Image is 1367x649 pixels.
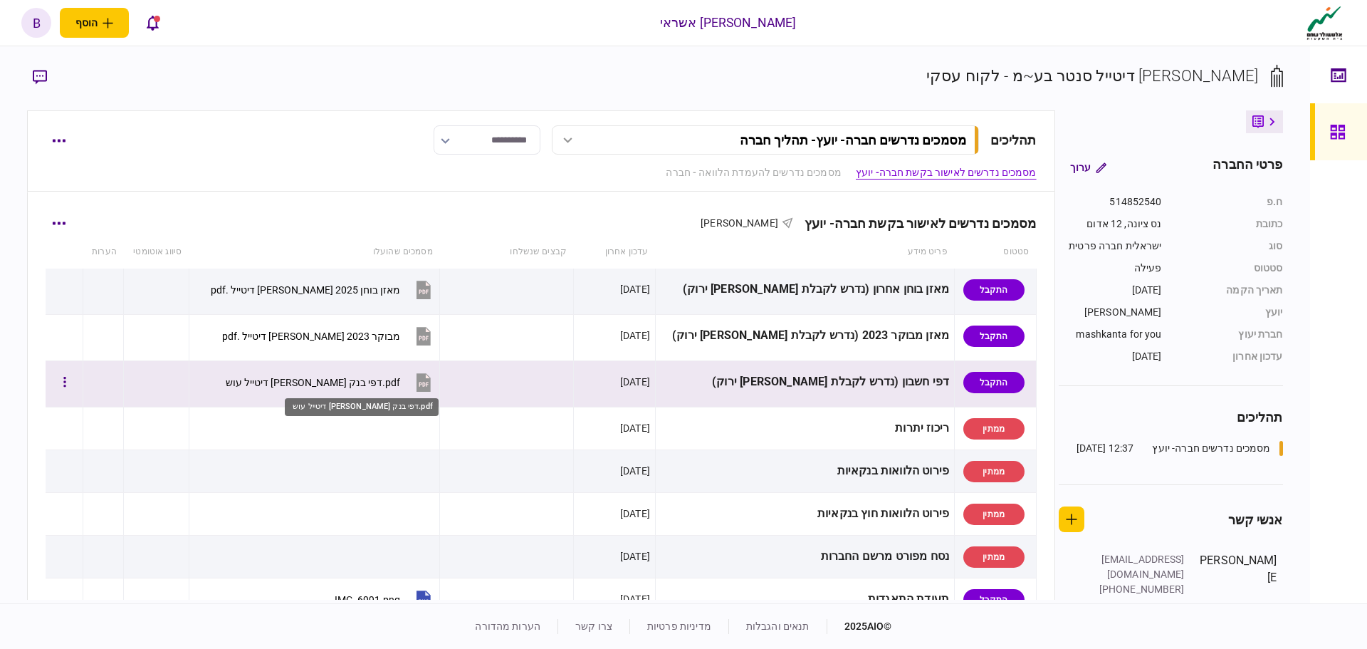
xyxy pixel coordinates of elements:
[963,279,1025,301] div: התקבל
[1176,305,1283,320] div: יועץ
[963,372,1025,393] div: התקבל
[21,8,51,38] button: b
[620,282,650,296] div: [DATE]
[827,619,892,634] div: © 2025 AIO
[83,236,124,269] th: הערות
[189,236,440,269] th: מסמכים שהועלו
[440,236,574,269] th: קבצים שנשלחו
[1059,327,1162,342] div: mashkanta for you
[926,64,1259,88] div: [PERSON_NAME] דיטייל סנטר בע~מ - לקוח עסקי
[661,583,949,616] div: תעודת התאגדות
[666,165,841,180] a: מסמכים נדרשים להעמדת הלוואה - חברה
[1092,552,1185,582] div: [EMAIL_ADDRESS][DOMAIN_NAME]
[955,236,1036,269] th: סטטוס
[1059,305,1162,320] div: [PERSON_NAME]
[1176,283,1283,298] div: תאריך הקמה
[740,133,966,147] div: מסמכים נדרשים חברה- יועץ - תהליך חברה
[1213,155,1282,180] div: פרטי החברה
[620,464,650,478] div: [DATE]
[1059,194,1162,209] div: 514852540
[1059,407,1283,427] div: תהליכים
[1059,349,1162,364] div: [DATE]
[963,546,1025,568] div: ממתין
[60,8,129,38] button: פתח תפריט להוספת לקוח
[575,621,612,632] a: צרו קשר
[661,541,949,573] div: נסח מפורט מרשם החברות
[963,418,1025,440] div: ממתין
[620,549,650,564] div: [DATE]
[1077,441,1283,456] a: מסמכים נדרשים חברה- יועץ12:37 [DATE]
[1059,261,1162,276] div: פעילה
[1176,327,1283,342] div: חברת יעוץ
[660,14,797,32] div: [PERSON_NAME] אשראי
[661,320,949,352] div: מאזן מבוקר 2023 (נדרש לקבלת [PERSON_NAME] ירוק)
[1059,217,1162,232] div: נס ציונה, 12 אדום
[1199,552,1277,642] div: [PERSON_NAME]
[222,331,400,342] div: מבוקר 2023 אור דיטייל .pdf
[285,398,439,416] div: ‎⁨דפי בנק [PERSON_NAME] דיטייל עוש ⁩.pdf
[1176,349,1283,364] div: עדכון אחרון
[746,621,810,632] a: תנאים והגבלות
[211,274,434,306] button: מאזן בוחן 2025 אור דיטייל .pdf
[1059,155,1118,180] button: ערוך
[335,583,434,616] button: IMG_6991.png
[1092,597,1185,612] div: mashkanta for you
[124,236,189,269] th: סיווג אוטומטי
[1176,239,1283,254] div: סוג
[620,375,650,389] div: [DATE]
[661,366,949,398] div: דפי חשבון (נדרש לקבלת [PERSON_NAME] ירוק)
[963,504,1025,525] div: ממתין
[661,274,949,306] div: מאזן בוחן אחרון (נדרש לקבלת [PERSON_NAME] ירוק)
[661,455,949,487] div: פירוט הלוואות בנקאיות
[1152,441,1270,456] div: מסמכים נדרשים חברה- יועץ
[1059,239,1162,254] div: ישראלית חברה פרטית
[990,130,1037,150] div: תהליכים
[620,421,650,435] div: [DATE]
[1077,441,1134,456] div: 12:37 [DATE]
[963,326,1025,347] div: התקבל
[552,125,979,155] button: מסמכים נדרשים חברה- יועץ- תהליך חברה
[620,507,650,521] div: [DATE]
[224,366,434,398] button: ‎⁨דפי בנק אור דיטייל עוש ⁩.pdf
[620,592,650,606] div: [DATE]
[701,217,778,229] span: [PERSON_NAME]
[620,328,650,343] div: [DATE]
[1176,194,1283,209] div: ח.פ
[963,589,1025,611] div: התקבל
[1059,283,1162,298] div: [DATE]
[211,284,400,296] div: מאזן בוחן 2025 אור דיטייל .pdf
[661,498,949,530] div: פירוט הלוואות חוץ בנקאיות
[224,377,400,388] div: ‎⁨דפי בנק אור דיטייל עוש ⁩.pdf
[1092,582,1185,597] div: [PHONE_NUMBER]
[661,412,949,445] div: ריכוז יתרות
[1304,5,1346,41] img: client company logo
[475,621,540,632] a: הערות מהדורה
[574,236,655,269] th: עדכון אחרון
[222,320,434,352] button: מבוקר 2023 אור דיטייל .pdf
[655,236,954,269] th: פריט מידע
[793,216,1037,231] div: מסמכים נדרשים לאישור בקשת חברה- יועץ
[1176,217,1283,232] div: כתובת
[856,165,1037,180] a: מסמכים נדרשים לאישור בקשת חברה- יועץ
[963,461,1025,482] div: ממתין
[1228,510,1283,529] div: אנשי קשר
[335,594,400,606] div: IMG_6991.png
[1176,261,1283,276] div: סטטוס
[647,621,711,632] a: מדיניות פרטיות
[137,8,167,38] button: פתח רשימת התראות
